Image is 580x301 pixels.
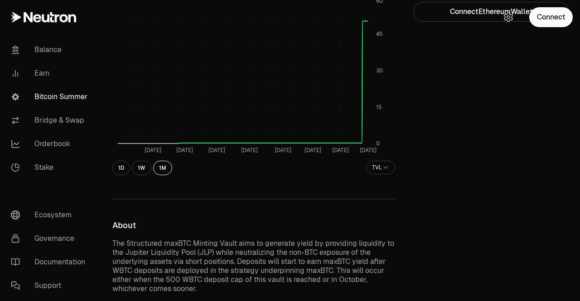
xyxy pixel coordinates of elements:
[176,147,193,154] tspan: [DATE]
[4,156,98,179] a: Stake
[275,147,291,154] tspan: [DATE]
[376,104,382,111] tspan: 15
[4,109,98,132] a: Bridge & Swap
[112,161,130,175] button: 1D
[376,30,383,38] tspan: 45
[241,147,258,154] tspan: [DATE]
[304,147,321,154] tspan: [DATE]
[4,250,98,274] a: Documentation
[529,7,573,27] button: Connect
[208,147,225,154] tspan: [DATE]
[4,132,98,156] a: Orderbook
[376,140,380,147] tspan: 0
[112,239,395,293] p: The Structured maxBTC Minting Vault aims to generate yield by providing liquidity to the Jupiter ...
[4,38,98,62] a: Balance
[4,227,98,250] a: Governance
[332,147,349,154] tspan: [DATE]
[4,85,98,109] a: Bitcoin Summer
[376,67,383,74] tspan: 30
[145,147,161,154] tspan: [DATE]
[360,147,377,154] tspan: [DATE]
[132,161,151,175] button: 1W
[112,221,395,230] h3: About
[153,161,172,175] button: 1M
[413,2,569,22] button: ConnectEthereumWallet
[4,62,98,85] a: Earn
[4,274,98,297] a: Support
[366,161,395,174] button: TVL
[4,203,98,227] a: Ecosystem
